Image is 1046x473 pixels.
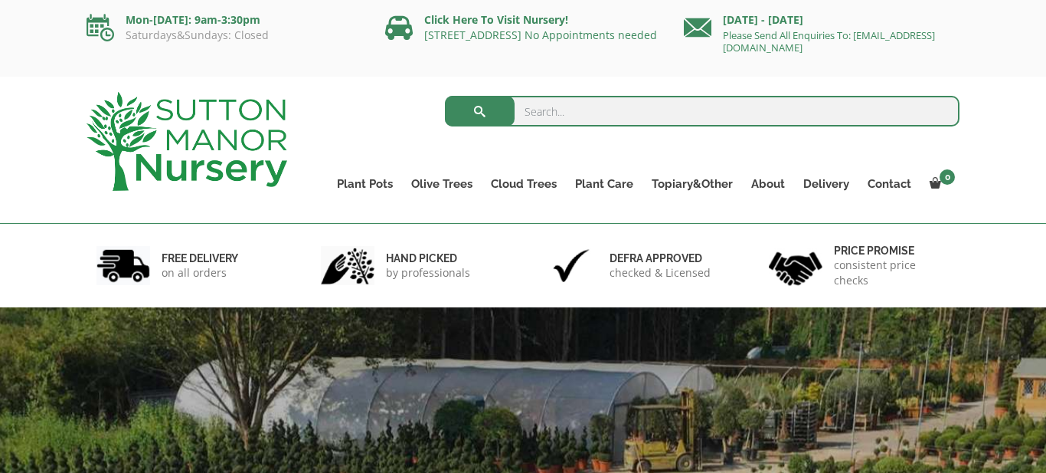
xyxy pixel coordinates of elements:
[96,246,150,285] img: 1.jpg
[321,246,374,285] img: 2.jpg
[328,173,402,195] a: Plant Pots
[834,258,950,288] p: consistent price checks
[87,29,362,41] p: Saturdays&Sundays: Closed
[482,173,566,195] a: Cloud Trees
[858,173,920,195] a: Contact
[544,246,598,285] img: 3.jpg
[386,251,470,265] h6: hand picked
[723,28,935,54] a: Please Send All Enquiries To: [EMAIL_ADDRESS][DOMAIN_NAME]
[386,265,470,281] p: by professionals
[424,28,657,42] a: [STREET_ADDRESS] No Appointments needed
[794,173,858,195] a: Delivery
[834,244,950,258] h6: Price promise
[642,173,742,195] a: Topiary&Other
[424,12,568,27] a: Click Here To Visit Nursery!
[742,173,794,195] a: About
[610,265,711,281] p: checked & Licensed
[769,242,822,289] img: 4.jpg
[445,96,960,126] input: Search...
[684,11,959,29] p: [DATE] - [DATE]
[920,173,959,195] a: 0
[566,173,642,195] a: Plant Care
[402,173,482,195] a: Olive Trees
[162,251,238,265] h6: FREE DELIVERY
[610,251,711,265] h6: Defra approved
[87,92,287,191] img: logo
[87,11,362,29] p: Mon-[DATE]: 9am-3:30pm
[940,169,955,185] span: 0
[162,265,238,281] p: on all orders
